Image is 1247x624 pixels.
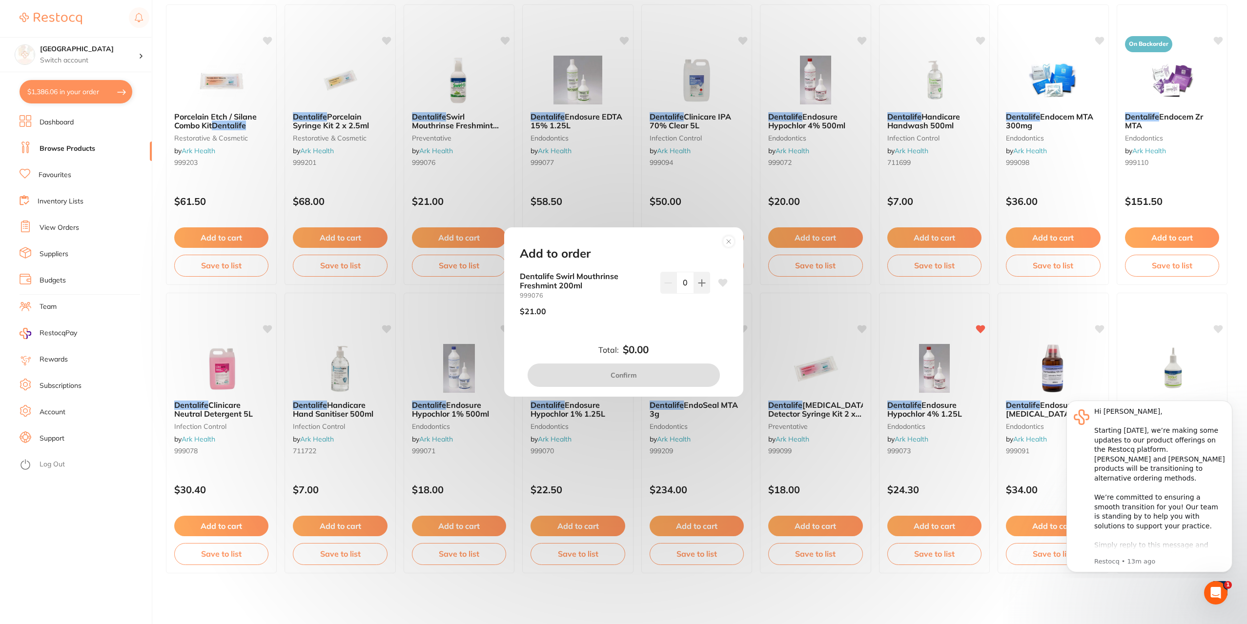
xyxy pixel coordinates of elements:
[1224,581,1232,589] span: 1
[520,247,591,261] h2: Add to order
[598,345,619,354] label: Total:
[520,307,546,316] p: $21.00
[520,272,653,290] b: Dentalife Swirl Mouthrinse Freshmint 200ml
[623,344,649,356] b: $0.00
[1204,581,1227,604] iframe: Intercom live chat
[42,15,173,244] div: Hi [PERSON_NAME], ​ Starting [DATE], we’re making some updates to our product offerings on the Re...
[1052,392,1247,578] iframe: Intercom notifications message
[528,363,720,387] button: Confirm
[42,165,173,174] p: Message from Restocq, sent 13m ago
[520,292,653,299] small: 999076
